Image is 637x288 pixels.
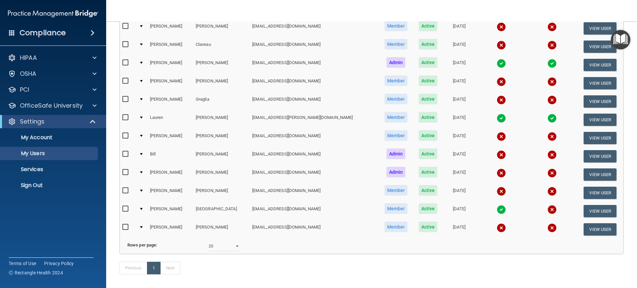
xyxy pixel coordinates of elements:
[8,54,97,62] a: HIPAA
[193,202,249,220] td: [GEOGRAPHIC_DATA]
[127,242,157,247] b: Rows per page:
[147,56,193,74] td: [PERSON_NAME]
[547,77,557,86] img: cross.ca9f0e7f.svg
[249,202,379,220] td: [EMAIL_ADDRESS][DOMAIN_NAME]
[147,129,193,147] td: [PERSON_NAME]
[4,134,95,141] p: My Account
[385,185,408,196] span: Member
[547,59,557,68] img: tick.e7d51cea.svg
[385,222,408,232] span: Member
[443,220,476,238] td: [DATE]
[147,111,193,129] td: Lauren
[547,187,557,196] img: cross.ca9f0e7f.svg
[497,95,506,105] img: cross.ca9f0e7f.svg
[443,129,476,147] td: [DATE]
[547,150,557,159] img: cross.ca9f0e7f.svg
[419,167,438,177] span: Active
[387,167,406,177] span: Admin
[497,59,506,68] img: tick.e7d51cea.svg
[147,74,193,92] td: [PERSON_NAME]
[385,203,408,214] span: Member
[443,165,476,184] td: [DATE]
[584,150,616,162] button: View User
[497,114,506,123] img: tick.e7d51cea.svg
[20,70,36,78] p: OSHA
[547,168,557,178] img: cross.ca9f0e7f.svg
[547,132,557,141] img: cross.ca9f0e7f.svg
[44,260,74,267] a: Privacy Policy
[584,95,616,108] button: View User
[443,92,476,111] td: [DATE]
[584,77,616,89] button: View User
[4,182,95,189] p: Sign Out
[147,184,193,202] td: [PERSON_NAME]
[497,77,506,86] img: cross.ca9f0e7f.svg
[385,39,408,49] span: Member
[419,222,438,232] span: Active
[147,202,193,220] td: [PERSON_NAME]
[497,223,506,233] img: cross.ca9f0e7f.svg
[443,111,476,129] td: [DATE]
[20,102,83,110] p: OfficeSafe University
[497,168,506,178] img: cross.ca9f0e7f.svg
[249,184,379,202] td: [EMAIL_ADDRESS][DOMAIN_NAME]
[8,86,97,94] a: PCI
[419,203,438,214] span: Active
[249,129,379,147] td: [EMAIL_ADDRESS][DOMAIN_NAME]
[8,118,96,126] a: Settings
[584,132,616,144] button: View User
[584,187,616,199] button: View User
[249,56,379,74] td: [EMAIL_ADDRESS][DOMAIN_NAME]
[193,92,249,111] td: Graglia
[385,21,408,31] span: Member
[419,57,438,68] span: Active
[419,130,438,141] span: Active
[9,260,36,267] a: Terms of Use
[119,262,147,274] a: Previous
[147,147,193,165] td: Bill
[584,59,616,71] button: View User
[20,28,66,38] h4: Compliance
[443,74,476,92] td: [DATE]
[385,94,408,104] span: Member
[249,92,379,111] td: [EMAIL_ADDRESS][DOMAIN_NAME]
[385,112,408,123] span: Member
[584,114,616,126] button: View User
[443,19,476,38] td: [DATE]
[419,148,438,159] span: Active
[443,184,476,202] td: [DATE]
[497,150,506,159] img: cross.ca9f0e7f.svg
[160,262,180,274] a: Next
[249,220,379,238] td: [EMAIL_ADDRESS][DOMAIN_NAME]
[249,165,379,184] td: [EMAIL_ADDRESS][DOMAIN_NAME]
[147,220,193,238] td: [PERSON_NAME]
[547,41,557,50] img: cross.ca9f0e7f.svg
[387,57,406,68] span: Admin
[249,147,379,165] td: [EMAIL_ADDRESS][DOMAIN_NAME]
[249,38,379,56] td: [EMAIL_ADDRESS][DOMAIN_NAME]
[20,54,37,62] p: HIPAA
[8,7,98,20] img: PMB logo
[147,262,161,274] a: 1
[385,75,408,86] span: Member
[193,165,249,184] td: [PERSON_NAME]
[497,187,506,196] img: cross.ca9f0e7f.svg
[419,75,438,86] span: Active
[584,205,616,217] button: View User
[584,41,616,53] button: View User
[193,129,249,147] td: [PERSON_NAME]
[8,70,97,78] a: OSHA
[443,147,476,165] td: [DATE]
[9,269,63,276] span: Ⓒ Rectangle Health 2024
[443,202,476,220] td: [DATE]
[419,39,438,49] span: Active
[193,147,249,165] td: [PERSON_NAME]
[547,223,557,233] img: cross.ca9f0e7f.svg
[193,74,249,92] td: [PERSON_NAME]
[193,38,249,56] td: Claveau
[147,38,193,56] td: [PERSON_NAME]
[584,22,616,35] button: View User
[20,118,44,126] p: Settings
[419,112,438,123] span: Active
[584,168,616,181] button: View User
